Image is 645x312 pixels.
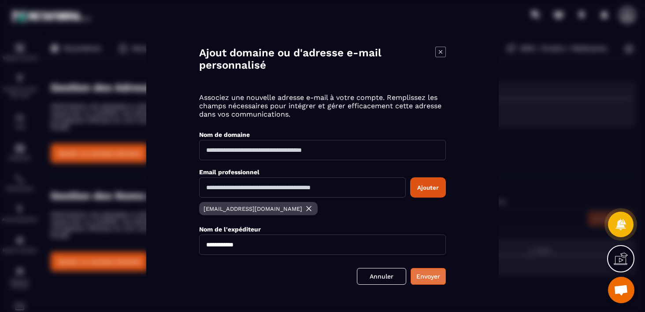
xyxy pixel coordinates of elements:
[199,168,259,175] label: Email professionnel
[411,268,446,284] button: Envoyer
[199,93,446,118] p: Associez une nouvelle adresse e-mail à votre compte. Remplissez les champs nécessaires pour intég...
[304,204,313,213] img: close
[199,225,261,232] label: Nom de l'expéditeur
[410,177,446,197] button: Ajouter
[357,268,406,284] a: Annuler
[199,46,435,71] h4: Ajout domaine ou d'adresse e-mail personnalisé
[608,277,634,303] div: Ouvrir le chat
[204,205,302,212] p: [EMAIL_ADDRESS][DOMAIN_NAME]
[199,131,250,138] label: Nom de domaine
